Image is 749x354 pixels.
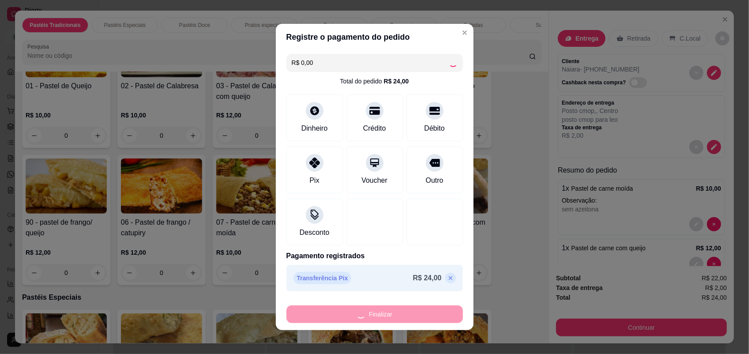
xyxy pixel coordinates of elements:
[300,227,330,238] div: Desconto
[361,175,388,186] div: Voucher
[276,24,474,50] header: Registre o pagamento do pedido
[458,26,472,40] button: Close
[424,123,444,134] div: Débito
[292,54,449,72] input: Ex.: hambúrguer de cordeiro
[363,123,386,134] div: Crédito
[384,77,409,86] div: R$ 24,00
[340,77,409,86] div: Total do pedido
[286,251,463,261] p: Pagamento registrados
[301,123,328,134] div: Dinheiro
[413,273,442,283] p: R$ 24,00
[309,175,319,186] div: Pix
[425,175,443,186] div: Outro
[449,58,458,67] div: Loading
[294,272,352,284] p: Transferência Pix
